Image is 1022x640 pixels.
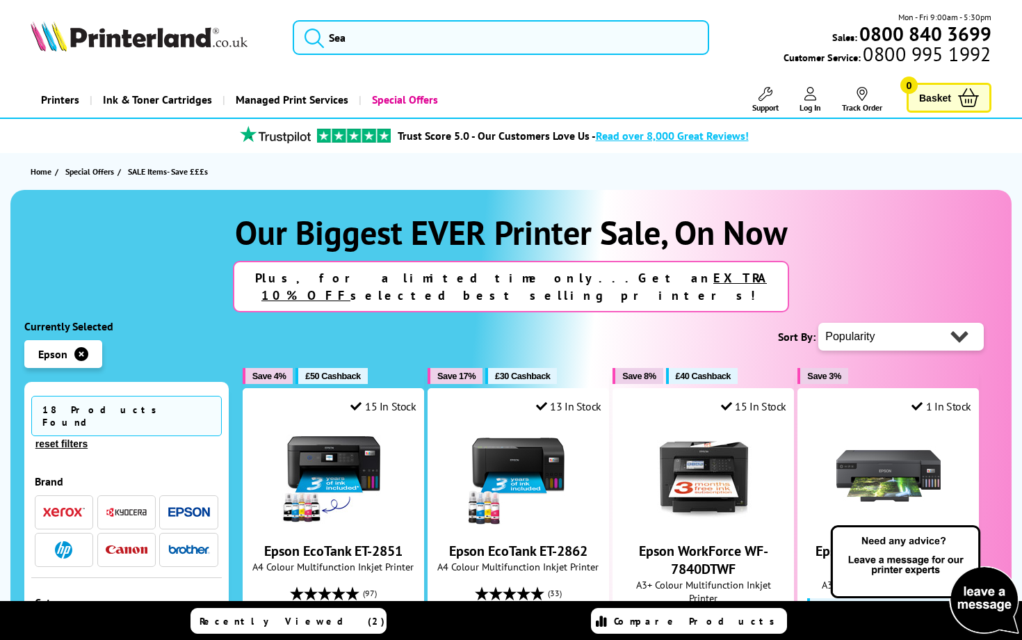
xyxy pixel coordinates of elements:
[676,371,731,381] span: £40 Cashback
[911,399,971,413] div: 1 In Stock
[350,399,416,413] div: 15 In Stock
[827,523,1022,637] img: Open Live Chat window
[832,31,857,44] span: Sales:
[261,270,767,303] u: EXTRA 10% OFF
[907,83,991,113] a: Basket 0
[106,545,147,554] img: Canon
[784,47,991,64] span: Customer Service:
[168,545,210,554] img: Brother
[398,129,749,143] a: Trust Score 5.0 - Our Customers Love Us -Read over 8,000 Great Reviews!
[293,20,708,55] input: Sea
[466,424,570,528] img: Epson EcoTank ET-2862
[128,166,208,177] span: SALE Items- Save £££s
[317,129,391,143] img: trustpilot rating
[536,399,601,413] div: 13 In Stock
[466,517,570,531] a: Epson EcoTank ET-2862
[428,368,482,384] button: Save 17%
[65,164,117,179] a: Special Offers
[363,580,377,607] span: (97)
[164,503,214,522] button: Epson
[437,371,476,381] span: Save 17%
[295,368,367,384] button: £50 Cashback
[449,542,587,560] a: Epson EcoTank ET-2862
[243,368,293,384] button: Save 4%
[39,503,89,522] button: Xerox
[31,82,90,118] a: Printers
[622,371,656,381] span: Save 8%
[435,560,601,573] span: A4 Colour Multifunction Inkjet Printer
[485,368,557,384] button: £30 Cashback
[651,424,756,528] img: Epson WorkForce WF-7840DTWF
[24,211,998,254] h1: Our Biggest EVER Printer Sale, On Now
[778,330,816,344] span: Sort By:
[43,507,85,517] img: Xerox
[31,396,222,436] span: 18 Products Found
[613,368,663,384] button: Save 8%
[861,47,991,61] span: 0800 995 1992
[752,102,779,113] span: Support
[168,507,210,518] img: Epson
[797,368,847,384] button: Save 3%
[651,517,756,531] a: Epson WorkForce WF-7840DTWF
[666,368,738,384] button: £40 Cashback
[596,129,749,143] span: Read over 8,000 Great Reviews!
[591,608,787,634] a: Compare Products
[264,542,403,560] a: Epson EcoTank ET-2851
[102,541,152,559] button: Canon
[90,82,222,118] a: Ink & Toner Cartridges
[614,615,782,627] span: Compare Products
[639,542,768,578] a: Epson WorkForce WF-7840DTWF
[31,21,275,54] a: Printerland Logo
[164,541,214,559] button: Brother
[842,87,882,113] a: Track Order
[55,541,72,559] img: HP
[255,270,767,303] strong: Plus, for a limited time only...Get an selected best selling printers!
[836,424,941,528] img: Epson EcoTank ET-18100 (Box Opened)
[103,82,212,118] span: Ink & Toner Cartridges
[31,21,248,51] img: Printerland Logo
[24,319,229,333] div: Currently Selected
[305,371,360,381] span: £50 Cashback
[106,507,147,518] img: Kyocera
[807,371,841,381] span: Save 3%
[65,164,114,179] span: Special Offers
[620,578,786,605] span: A3+ Colour Multifunction Inkjet Printer
[252,371,286,381] span: Save 4%
[281,517,385,531] a: Epson EcoTank ET-2851
[900,77,918,94] span: 0
[805,578,971,591] span: A3+ Colour Photo Inkjet Printer
[39,541,89,559] button: HP
[35,595,218,609] div: Category
[548,580,562,607] span: (33)
[898,10,991,24] span: Mon - Fri 9:00am - 5:30pm
[38,347,67,361] span: Epson
[222,82,359,118] a: Managed Print Services
[250,560,416,573] span: A4 Colour Multifunction Inkjet Printer
[35,474,218,488] div: Brand
[200,615,385,627] span: Recently Viewed (2)
[102,503,152,522] button: Kyocera
[919,88,951,107] span: Basket
[721,399,786,413] div: 15 In Stock
[190,608,387,634] a: Recently Viewed (2)
[800,102,821,113] span: Log In
[234,126,317,143] img: trustpilot rating
[857,27,991,40] a: 0800 840 3699
[31,438,92,450] button: reset filters
[31,164,55,179] a: Home
[800,87,821,113] a: Log In
[281,424,385,528] img: Epson EcoTank ET-2851
[359,82,448,118] a: Special Offers
[836,517,941,531] a: Epson EcoTank ET-18100 (Box Opened)
[859,21,991,47] b: 0800 840 3699
[752,87,779,113] a: Support
[816,542,962,578] a: Epson EcoTank ET-18100 (Box Opened)
[495,371,550,381] span: £30 Cashback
